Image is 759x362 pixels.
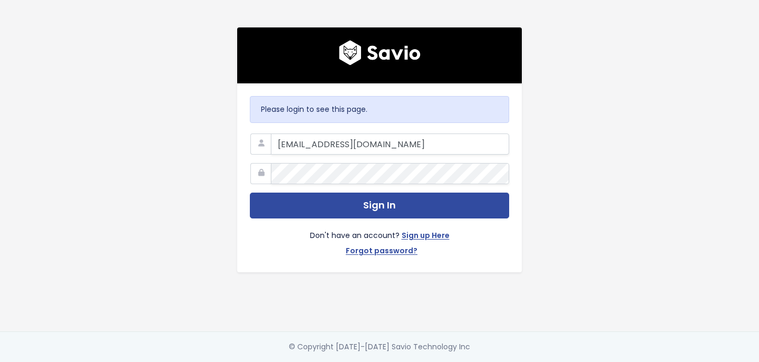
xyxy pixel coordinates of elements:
input: Your Work Email Address [271,134,509,155]
a: Sign up Here [402,229,450,244]
div: © Copyright [DATE]-[DATE] Savio Technology Inc [289,340,470,354]
div: Don't have an account? [250,218,509,260]
img: logo600x187.a314fd40982d.png [339,40,421,65]
button: Sign In [250,193,509,218]
p: Please login to see this page. [261,103,498,116]
a: Forgot password? [346,244,417,260]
